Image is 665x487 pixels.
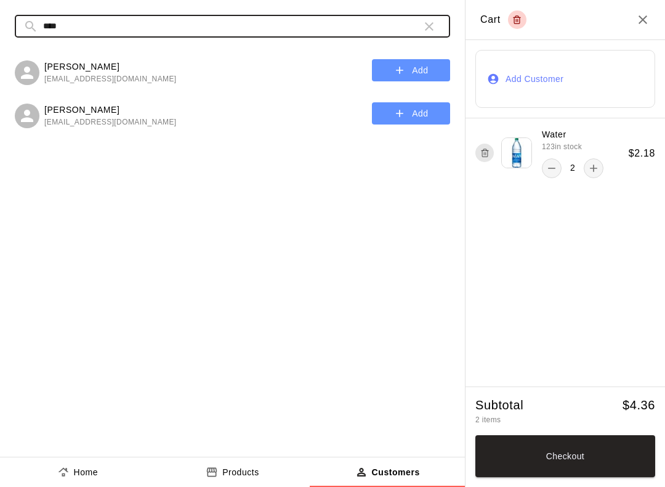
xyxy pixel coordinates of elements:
[542,158,562,178] button: remove
[475,50,655,108] button: Add Customer
[475,435,655,477] button: Checkout
[475,415,501,424] span: 2 items
[372,102,450,125] button: Add
[629,145,655,162] h6: $ 2.18
[44,117,177,129] span: [EMAIL_ADDRESS][DOMAIN_NAME]
[623,397,655,414] h5: $ 4.36
[74,466,99,479] p: Home
[501,137,532,168] img: product 1554
[480,10,526,29] div: Cart
[542,128,566,141] p: Water
[372,466,420,479] p: Customers
[635,12,650,27] button: Close
[475,397,523,414] h5: Subtotal
[372,59,450,82] button: Add
[44,73,177,86] span: [EMAIL_ADDRESS][DOMAIN_NAME]
[584,158,603,178] button: add
[44,60,177,73] p: [PERSON_NAME]
[222,466,259,479] p: Products
[508,10,526,29] button: Empty cart
[570,162,575,174] p: 2
[44,104,177,117] p: [PERSON_NAME]
[542,141,582,153] span: 123 in stock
